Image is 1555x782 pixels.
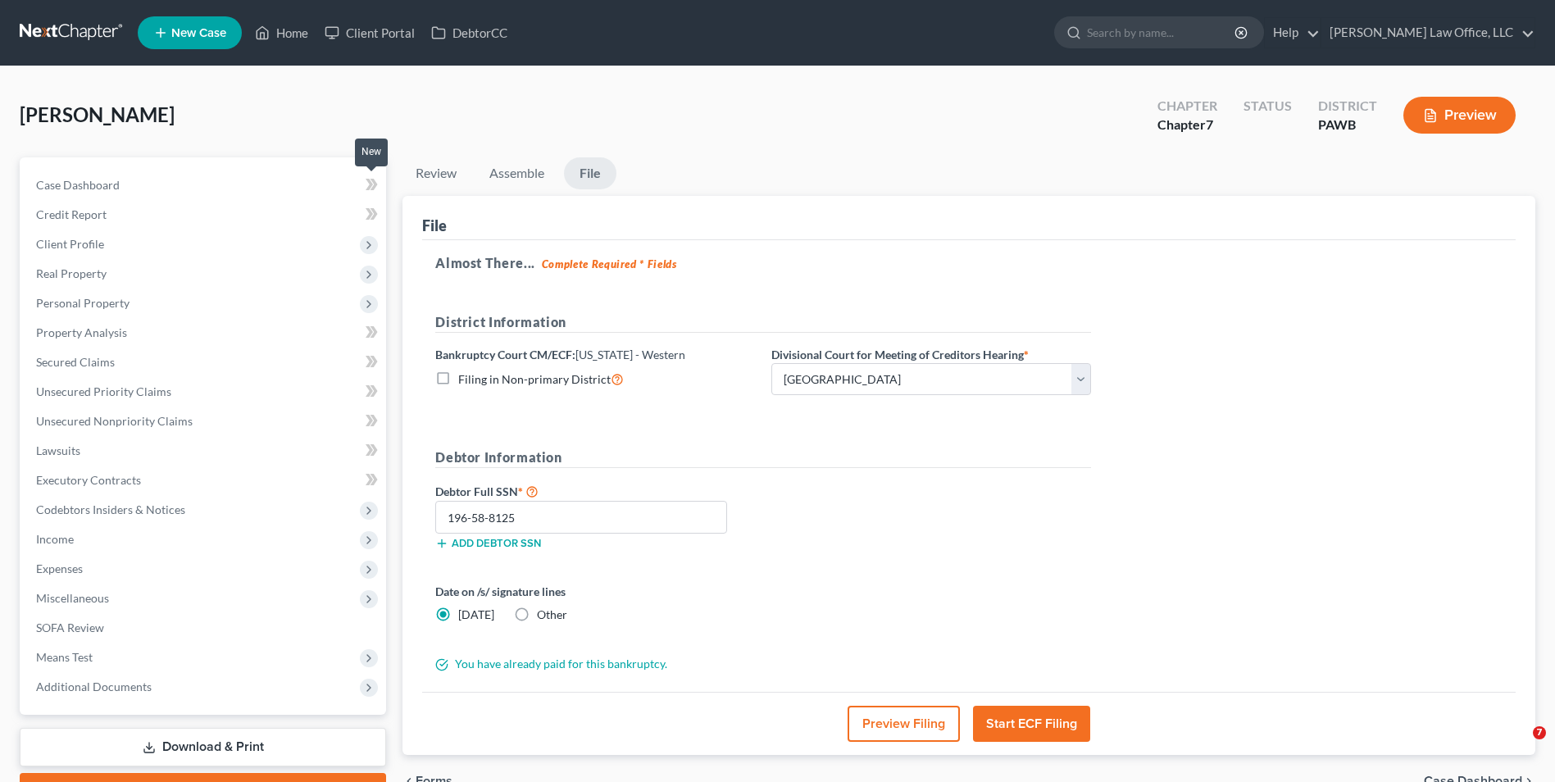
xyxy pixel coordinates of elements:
[435,448,1091,468] h5: Debtor Information
[36,296,130,310] span: Personal Property
[23,318,386,348] a: Property Analysis
[316,18,423,48] a: Client Portal
[435,312,1091,333] h5: District Information
[36,473,141,487] span: Executory Contracts
[435,537,541,550] button: Add debtor SSN
[1321,18,1535,48] a: [PERSON_NAME] Law Office, LLC
[23,466,386,495] a: Executory Contracts
[36,237,104,251] span: Client Profile
[537,607,567,621] span: Other
[458,607,494,621] span: [DATE]
[36,207,107,221] span: Credit Report
[1087,17,1237,48] input: Search by name...
[23,377,386,407] a: Unsecured Priority Claims
[1403,97,1516,134] button: Preview
[23,200,386,230] a: Credit Report
[171,27,226,39] span: New Case
[36,680,152,693] span: Additional Documents
[36,355,115,369] span: Secured Claims
[1318,97,1377,116] div: District
[848,706,960,742] button: Preview Filing
[36,443,80,457] span: Lawsuits
[427,656,1099,672] div: You have already paid for this bankruptcy.
[1265,18,1320,48] a: Help
[1206,116,1213,132] span: 7
[973,706,1090,742] button: Start ECF Filing
[36,178,120,192] span: Case Dashboard
[1533,726,1546,739] span: 7
[23,170,386,200] a: Case Dashboard
[1318,116,1377,134] div: PAWB
[458,372,611,386] span: Filing in Non-primary District
[435,253,1503,273] h5: Almost There...
[1157,116,1217,134] div: Chapter
[476,157,557,189] a: Assemble
[36,621,104,634] span: SOFA Review
[435,583,755,600] label: Date on /s/ signature lines
[23,613,386,643] a: SOFA Review
[23,348,386,377] a: Secured Claims
[36,266,107,280] span: Real Property
[542,257,677,271] strong: Complete Required * Fields
[435,501,727,534] input: XXX-XX-XXXX
[771,346,1029,363] label: Divisional Court for Meeting of Creditors Hearing
[36,561,83,575] span: Expenses
[36,414,193,428] span: Unsecured Nonpriority Claims
[355,139,388,166] div: New
[247,18,316,48] a: Home
[1157,97,1217,116] div: Chapter
[36,650,93,664] span: Means Test
[20,102,175,126] span: [PERSON_NAME]
[36,532,74,546] span: Income
[36,591,109,605] span: Miscellaneous
[20,728,386,766] a: Download & Print
[23,436,386,466] a: Lawsuits
[564,157,616,189] a: File
[422,216,447,235] div: File
[402,157,470,189] a: Review
[1244,97,1292,116] div: Status
[36,325,127,339] span: Property Analysis
[435,346,685,363] label: Bankruptcy Court CM/ECF:
[36,384,171,398] span: Unsecured Priority Claims
[575,348,685,361] span: [US_STATE] - Western
[36,502,185,516] span: Codebtors Insiders & Notices
[23,407,386,436] a: Unsecured Nonpriority Claims
[427,481,763,501] label: Debtor Full SSN
[423,18,516,48] a: DebtorCC
[1499,726,1539,766] iframe: Intercom live chat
